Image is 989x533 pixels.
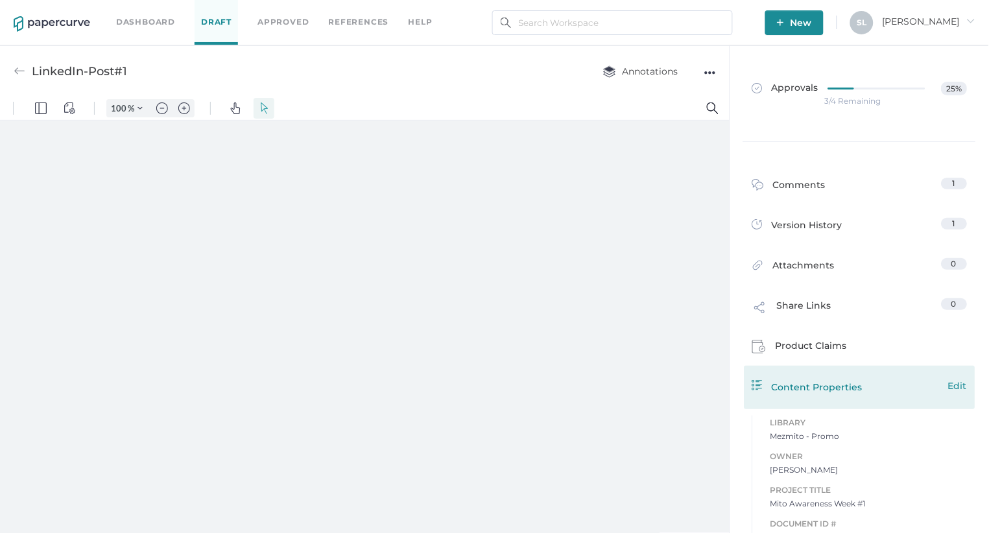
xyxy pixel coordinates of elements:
[771,416,968,430] span: Library
[32,59,127,84] div: LinkedIn-Post#1
[752,380,763,390] img: content-properties-icon-green.ef6db3dc.svg
[953,178,956,188] span: 1
[752,218,843,236] div: Version History
[752,178,968,198] a: Comments1
[35,6,47,18] img: default-leftsidepanel.svg
[752,300,768,319] img: share-link-icon.af96a55c.svg
[59,1,80,22] button: View Controls
[257,15,309,29] a: Approved
[752,259,764,274] img: attachments-icon.0dd0e375.svg
[765,10,824,35] button: New
[752,179,764,194] img: comment-icon.4fbda5a2.svg
[752,219,763,232] img: versions-icon.ee5af6b0.svg
[771,497,968,510] span: Mito Awareness Week #1
[952,259,957,268] span: 0
[492,10,733,35] input: Search Workspace
[771,449,968,464] span: Owner
[254,1,274,22] button: Select
[771,430,968,443] span: Mezmito - Promo
[116,15,175,29] a: Dashboard
[752,82,819,96] span: Approvals
[752,338,848,358] div: Product Claims
[752,338,968,358] a: Product Claims
[883,16,975,27] span: [PERSON_NAME]
[14,16,90,32] img: papercurve-logo-colour.7244d18c.svg
[752,258,968,278] a: Attachments0
[409,15,433,29] div: help
[156,6,168,18] img: default-minus.svg
[152,3,173,21] button: Zoom out
[225,1,246,22] button: Pan
[707,6,719,18] img: default-magnifying-glass.svg
[777,10,812,35] span: New
[953,219,956,228] span: 1
[752,340,767,354] img: claims-icon.71597b81.svg
[178,6,190,18] img: default-plus.svg
[258,6,270,18] img: default-select.svg
[752,298,832,323] div: Share Links
[752,258,835,278] div: Attachments
[501,18,511,28] img: search.bf03fe8b.svg
[777,19,784,26] img: plus-white.e19ec114.svg
[771,464,968,477] span: [PERSON_NAME]
[174,3,195,21] button: Zoom in
[966,16,975,25] i: arrow_right
[752,178,826,198] div: Comments
[329,15,389,29] a: References
[752,379,968,394] a: Content PropertiesEdit
[952,299,957,309] span: 0
[130,3,150,21] button: Zoom Controls
[857,18,867,27] span: S L
[30,1,51,22] button: Panel
[752,298,968,323] a: Share Links0
[752,83,763,93] img: approved-grey.341b8de9.svg
[64,6,75,18] img: default-viewcontrols.svg
[771,517,968,531] span: Document ID #
[949,379,968,393] span: Edit
[128,6,134,17] span: %
[107,6,128,18] input: Set zoom
[603,65,678,77] span: Annotations
[942,82,967,95] span: 25%
[230,6,241,18] img: default-pan.svg
[752,379,968,394] div: Content Properties
[603,65,616,78] img: annotation-layers.cc6d0e6b.svg
[137,9,143,14] img: chevron.svg
[702,1,723,22] button: Search
[752,218,968,236] a: Version History1
[704,64,716,82] div: ●●●
[590,59,691,84] button: Annotations
[14,65,25,77] img: back-arrow-grey.72011ae3.svg
[745,69,975,119] a: Approvals25%
[771,483,968,497] span: Project Title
